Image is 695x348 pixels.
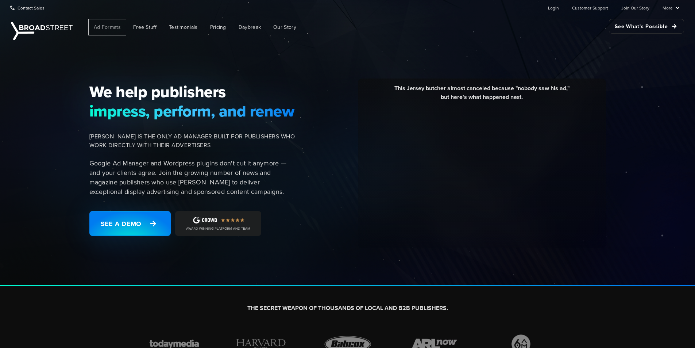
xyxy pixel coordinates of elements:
[239,23,261,31] span: Daybreak
[89,158,295,196] p: Google Ad Manager and Wordpress plugins don't cut it anymore — and your clients agree. Join the g...
[363,107,601,240] iframe: YouTube video player
[10,0,45,15] a: Contact Sales
[88,19,126,35] a: Ad Formats
[273,23,296,31] span: Our Story
[94,23,121,31] span: Ad Formats
[663,0,680,15] a: More
[268,19,302,35] a: Our Story
[363,84,601,107] div: This Jersey butcher almost canceled because "nobody saw his ad," but here's what happened next.
[89,82,295,101] span: We help publishers
[210,23,226,31] span: Pricing
[233,19,266,35] a: Daybreak
[205,19,232,35] a: Pricing
[128,19,162,35] a: Free Stuff
[548,0,559,15] a: Login
[77,15,684,39] nav: Main
[133,23,157,31] span: Free Stuff
[609,19,684,34] a: See What's Possible
[572,0,608,15] a: Customer Support
[621,0,649,15] a: Join Our Story
[89,211,171,236] a: See a Demo
[163,19,203,35] a: Testimonials
[169,23,198,31] span: Testimonials
[89,102,295,121] span: impress, perform, and renew
[11,22,73,40] img: Broadstreet | The Ad Manager for Small Publishers
[89,132,295,150] span: [PERSON_NAME] IS THE ONLY AD MANAGER BUILT FOR PUBLISHERS WHO WORK DIRECTLY WITH THEIR ADVERTISERS
[144,305,551,312] h2: THE SECRET WEAPON OF THOUSANDS OF LOCAL AND B2B PUBLISHERS.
